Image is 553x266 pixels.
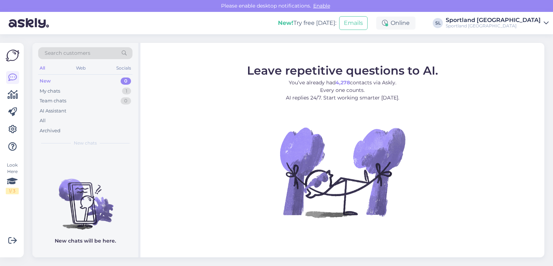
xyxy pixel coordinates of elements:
b: 4,278 [336,79,350,85]
div: All [38,63,46,73]
div: Sportland [GEOGRAPHIC_DATA] [446,17,541,23]
img: No chats [32,166,138,231]
img: Askly Logo [6,49,19,62]
span: Search customers [45,49,90,57]
div: Online [376,17,415,30]
div: 0 [121,77,131,85]
div: 1 [122,88,131,95]
div: Look Here [6,162,19,194]
div: Sportland [GEOGRAPHIC_DATA] [446,23,541,29]
span: New chats [74,140,97,146]
div: New [40,77,51,85]
div: Socials [115,63,132,73]
button: Emails [339,16,368,30]
div: Web [75,63,87,73]
b: New! [278,19,293,26]
div: SL [433,18,443,28]
div: Try free [DATE]: [278,19,336,27]
div: Archived [40,127,60,134]
span: Enable [311,3,332,9]
div: All [40,117,46,124]
a: Sportland [GEOGRAPHIC_DATA]Sportland [GEOGRAPHIC_DATA] [446,17,549,29]
div: AI Assistant [40,107,66,115]
div: 1 / 3 [6,188,19,194]
div: Team chats [40,97,66,105]
p: New chats will be here. [55,237,116,245]
p: You’ve already had contacts via Askly. Every one counts. AI replies 24/7. Start working smarter [... [247,79,438,101]
div: My chats [40,88,60,95]
span: Leave repetitive questions to AI. [247,63,438,77]
div: 0 [121,97,131,105]
img: No Chat active [278,107,407,237]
